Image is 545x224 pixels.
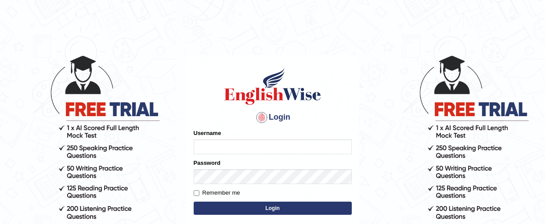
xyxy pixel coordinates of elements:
[194,129,221,137] label: Username
[223,67,323,106] img: Logo of English Wise sign in for intelligent practice with AI
[194,110,352,124] h4: Login
[194,188,240,197] label: Remember me
[194,190,199,196] input: Remember me
[194,159,220,167] label: Password
[194,202,352,215] button: Login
